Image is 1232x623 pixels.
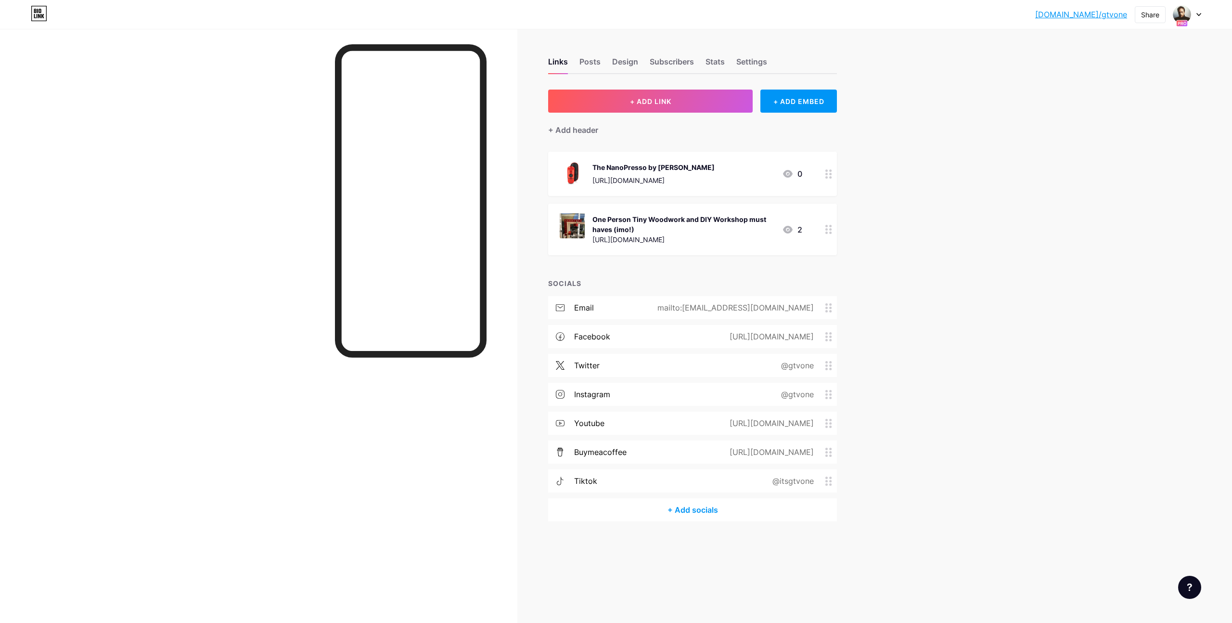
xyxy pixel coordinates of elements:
div: [URL][DOMAIN_NAME] [714,446,825,458]
img: One Person Tiny Woodwork and DIY Workshop must haves (imo!) [560,213,585,238]
div: One Person Tiny Woodwork and DIY Workshop must haves (imo!) [592,214,774,234]
div: Design [612,56,638,73]
div: Posts [579,56,601,73]
div: + ADD EMBED [760,90,837,113]
div: Subscribers [650,56,694,73]
a: [DOMAIN_NAME]/gtvone [1035,9,1127,20]
div: 0 [782,168,802,180]
div: email [574,302,594,313]
div: Share [1141,10,1159,20]
span: + ADD LINK [630,97,671,105]
div: [URL][DOMAIN_NAME] [592,234,774,245]
div: buymeacoffee [574,446,627,458]
div: @gtvone [766,360,825,371]
img: Simon Pollock [1173,5,1191,24]
div: SOCIALS [548,278,837,288]
div: + Add header [548,124,598,136]
button: + ADD LINK [548,90,753,113]
div: [URL][DOMAIN_NAME] [592,175,715,185]
div: @itsgtvone [757,475,825,487]
div: mailto:[EMAIL_ADDRESS][DOMAIN_NAME] [642,302,825,313]
div: [URL][DOMAIN_NAME] [714,331,825,342]
div: instagram [574,389,610,400]
div: youtube [574,417,604,429]
div: Stats [706,56,725,73]
div: Links [548,56,568,73]
div: 2 [782,224,802,235]
div: Settings [736,56,767,73]
div: tiktok [574,475,597,487]
div: [URL][DOMAIN_NAME] [714,417,825,429]
div: The NanoPresso by [PERSON_NAME] [592,162,715,172]
img: The NanoPresso by Wacaco [560,161,585,186]
div: twitter [574,360,600,371]
div: @gtvone [766,389,825,400]
div: + Add socials [548,498,837,521]
div: facebook [574,331,610,342]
